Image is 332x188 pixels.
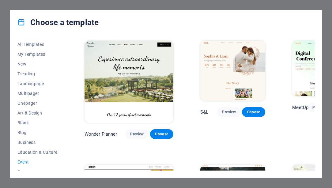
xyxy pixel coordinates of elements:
[17,150,58,155] span: Education & Culture
[17,49,58,59] button: My Templates
[85,131,117,137] p: Wonder Planner
[17,169,58,174] span: Gastronomy
[17,81,58,86] span: Landingpage
[17,52,58,57] span: My Templates
[17,62,58,66] span: New
[125,129,149,139] button: Preview
[17,98,58,108] button: Onepager
[200,41,265,101] img: S&L
[17,111,58,115] span: Art & Design
[17,42,58,47] span: All Templates
[17,157,58,167] button: Event
[17,118,58,128] button: Blank
[17,167,58,177] button: Gastronomy
[313,105,325,110] span: Preview
[17,39,58,49] button: All Templates
[17,69,58,79] button: Trending
[17,128,58,137] button: Blog
[292,104,308,111] p: MeetUp
[150,129,173,139] button: Choose
[17,91,58,96] span: Multipager
[308,103,330,112] button: Preview
[242,107,265,117] button: Choose
[200,109,208,115] p: S&L
[217,107,240,117] button: Preview
[17,17,99,27] h4: Choose a template
[17,71,58,76] span: Trending
[17,59,58,69] button: New
[17,101,58,106] span: Onepager
[247,110,260,115] span: Choose
[17,130,58,135] span: Blog
[17,108,58,118] button: Art & Design
[17,140,58,145] span: Business
[130,132,144,137] span: Preview
[17,79,58,88] button: Landingpage
[17,160,58,164] span: Event
[17,120,58,125] span: Blank
[17,88,58,98] button: Multipager
[17,147,58,157] button: Education & Culture
[17,137,58,147] button: Business
[155,132,168,137] span: Choose
[222,110,236,115] span: Preview
[85,41,173,123] img: Wonder Planner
